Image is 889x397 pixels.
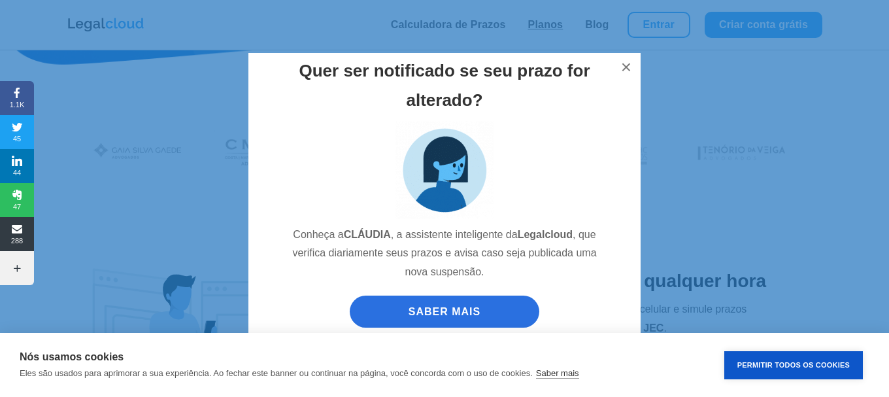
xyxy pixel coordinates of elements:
img: claudia_assistente [395,121,494,219]
p: Eles são usados para aprimorar a sua experiência. Ao fechar este banner ou continuar na página, v... [20,368,533,378]
strong: CLÁUDIA [344,229,391,240]
strong: Legalcloud [518,229,573,240]
strong: Nós usamos cookies [20,351,124,362]
a: Saber mais [536,368,579,379]
a: SABER MAIS [350,296,539,328]
button: × [612,53,641,82]
h2: Quer ser notificado se seu prazo for alterado? [284,56,605,120]
button: Permitir Todos os Cookies [724,351,863,379]
p: Conheça a , a assistente inteligente da , que verifica diariamente seus prazos e avisa caso seja ... [284,226,605,292]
